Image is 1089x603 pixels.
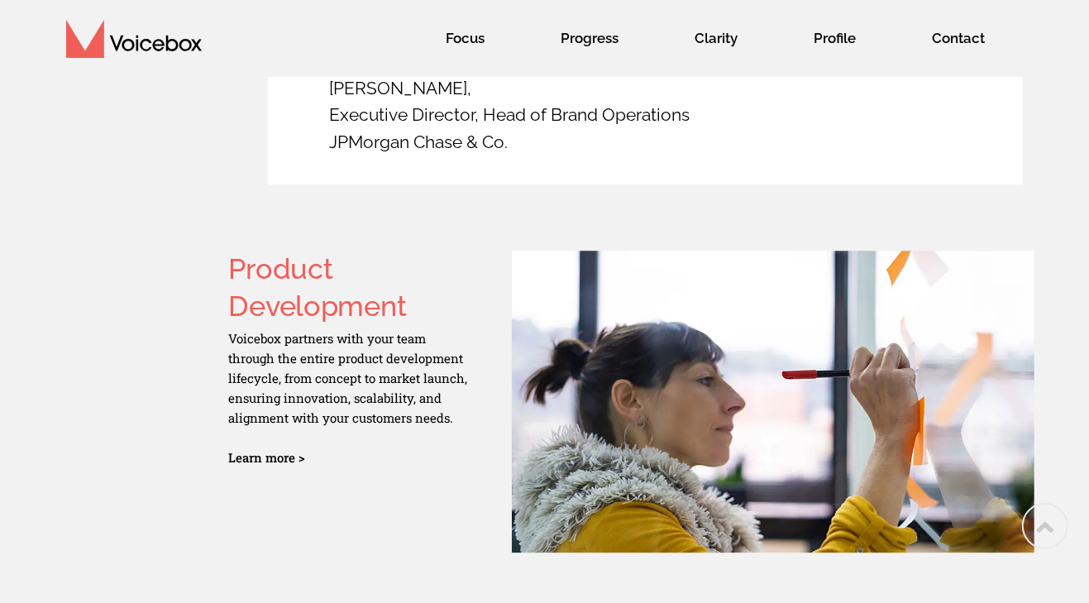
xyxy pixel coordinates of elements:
[229,251,490,324] h3: Product Development
[915,17,1001,60] span: Contact
[229,328,470,428] p: Voicebox partners with your team through the entire product development lifecycle, from concept t...
[229,449,306,466] a: Learn more >
[544,17,635,60] span: Progress
[797,17,872,60] span: Profile
[678,17,754,60] span: Clarity
[429,17,501,60] span: Focus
